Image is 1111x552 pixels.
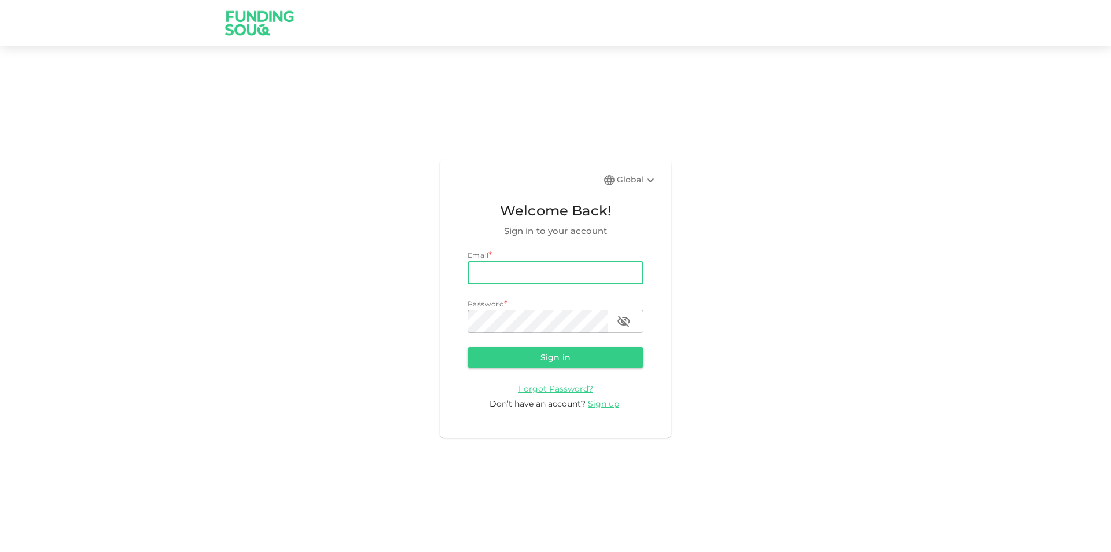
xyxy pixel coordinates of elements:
[468,299,504,308] span: Password
[588,399,619,409] span: Sign up
[617,173,657,187] div: Global
[468,347,643,368] button: Sign in
[490,399,586,409] span: Don’t have an account?
[468,310,608,333] input: password
[468,261,643,284] input: email
[468,224,643,238] span: Sign in to your account
[468,200,643,222] span: Welcome Back!
[518,383,593,394] a: Forgot Password?
[468,251,488,259] span: Email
